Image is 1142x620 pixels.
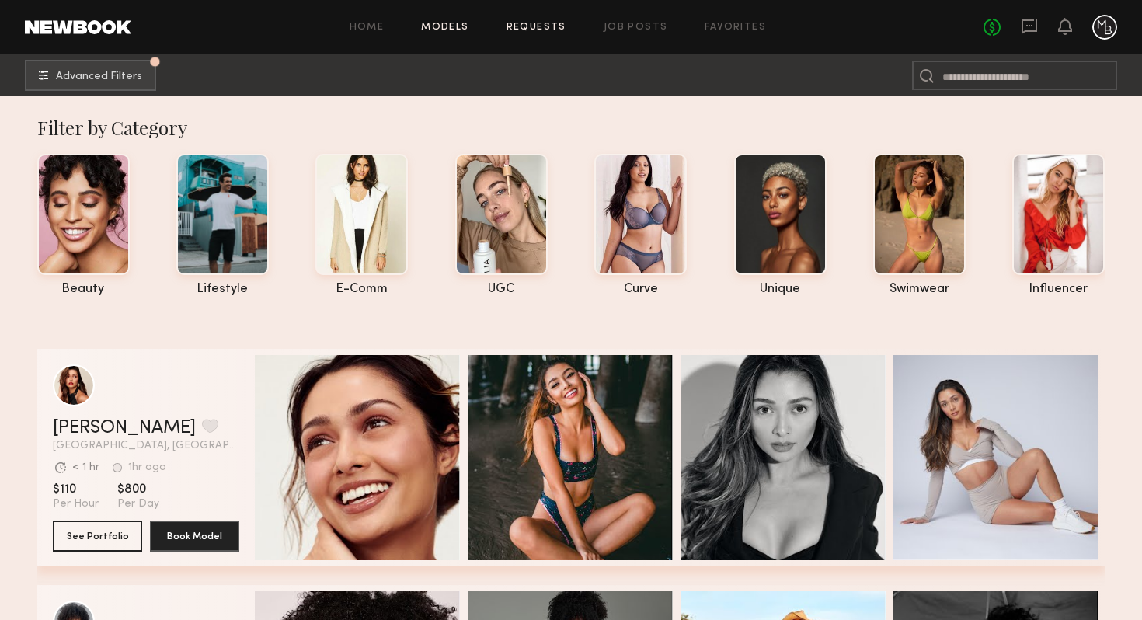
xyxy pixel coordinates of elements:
[455,283,548,296] div: UGC
[350,23,385,33] a: Home
[53,441,239,451] span: [GEOGRAPHIC_DATA], [GEOGRAPHIC_DATA]
[53,521,142,552] button: See Portfolio
[873,283,966,296] div: swimwear
[117,482,159,497] span: $800
[56,71,142,82] span: Advanced Filters
[604,23,668,33] a: Job Posts
[507,23,566,33] a: Requests
[421,23,468,33] a: Models
[25,60,156,91] button: Advanced Filters
[37,115,1105,140] div: Filter by Category
[594,283,687,296] div: curve
[53,482,99,497] span: $110
[53,497,99,511] span: Per Hour
[150,521,239,552] button: Book Model
[176,283,269,296] div: lifestyle
[734,283,827,296] div: unique
[315,283,408,296] div: e-comm
[1012,283,1105,296] div: influencer
[705,23,766,33] a: Favorites
[37,283,130,296] div: beauty
[128,462,166,473] div: 1hr ago
[117,497,159,511] span: Per Day
[72,462,99,473] div: < 1 hr
[53,419,196,437] a: [PERSON_NAME]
